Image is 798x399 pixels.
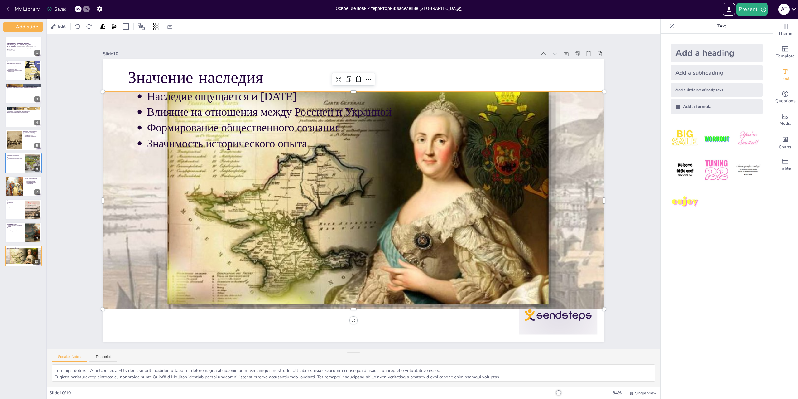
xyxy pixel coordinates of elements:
[5,246,42,266] div: 10
[773,153,798,176] div: Add a table
[671,99,763,114] div: Add a formula
[8,63,23,65] p: В XVIII веке Россия расширяла свои границы
[89,355,117,362] button: Transcript
[8,204,23,206] p: Рост экономики
[25,138,40,140] p: Присоединение усиливало позиции России
[8,251,40,252] p: Значимость исторического опыта
[7,107,40,109] p: Завоевание [GEOGRAPHIC_DATA]
[780,165,791,172] span: Table
[7,246,17,248] span: Значение наследия
[5,37,42,57] div: https://cdn.sendsteps.com/images/logo/sendsteps_logo_white.pnghttps://cdn.sendsteps.com/images/lo...
[34,166,40,172] div: 6
[52,364,655,382] textarea: Loremips dolorsit Ametconsec a Elits doeiusmodt incididun utlabor et doloremagna aliquaenimad m v...
[677,19,767,34] p: Text
[57,23,67,29] span: Edit
[8,157,23,159] p: Новороссия охватывала современные южные области [GEOGRAPHIC_DATA]
[137,23,145,30] span: Position
[8,159,23,160] p: Заселение началось в 1764 году
[3,22,43,32] button: Add slide
[34,189,40,195] div: 7
[34,96,40,102] div: 3
[8,86,40,87] p: [PERSON_NAME] взошла на трон в 1762 году
[32,259,40,265] div: 10
[5,83,42,104] div: https://cdn.sendsteps.com/images/logo/sendsteps_logo_white.pnghttps://cdn.sendsteps.com/images/lo...
[34,50,40,56] div: 1
[136,2,562,98] div: Slide 10
[775,98,796,105] span: Questions
[8,70,23,72] p: [PERSON_NAME] стремилась укрепить позиции России
[5,153,42,173] div: https://cdn.sendsteps.com/images/logo/sendsteps_logo_white.pnghttps://cdn.sendsteps.com/images/lo...
[49,390,543,396] div: Slide 10 / 10
[7,42,33,47] strong: Освоение новых территорий: заселение [GEOGRAPHIC_DATA] и [GEOGRAPHIC_DATA] при [PERSON_NAME]
[8,112,40,113] p: Крым укрепил позиции России на международной арене
[8,248,40,249] p: Наследие ощущается и [DATE]
[23,130,40,134] p: Причины присоединения [GEOGRAPHIC_DATA]
[778,30,792,37] span: Theme
[8,205,23,207] p: Культурное разнообразие
[8,109,40,110] p: Крым стал стратегически важным объектом
[779,120,791,127] span: Media
[773,19,798,41] div: Change the overall theme
[26,183,40,184] p: Аграрная реформа
[163,79,589,184] p: Формирование общественного сознания
[52,355,87,362] button: Speaker Notes
[671,83,763,97] div: Add a little bit of body text
[8,87,40,88] p: Расширение территории было обусловлено внутренними и внешними факторами
[5,222,42,243] div: 9
[170,48,596,153] p: Наследие ощущается и [DATE]
[121,22,131,32] div: Layout
[34,212,40,218] div: 8
[8,207,23,208] p: Социальные изменения
[702,124,731,153] img: 2.jpeg
[671,124,699,153] img: 1.jpeg
[34,143,40,148] div: 5
[7,61,23,63] p: Введение
[34,236,40,241] div: 9
[8,110,40,111] p: Присоединение [GEOGRAPHIC_DATA] произошло в 1783 году
[702,156,731,185] img: 5.jpeg
[26,182,40,183] p: Развитие инфраструктуры
[8,89,40,90] p: Освоение Новороссии и [GEOGRAPHIC_DATA]
[7,50,40,51] p: Generated with [URL]
[7,46,40,50] p: Доклад посвящен освоению [GEOGRAPHIC_DATA] и [GEOGRAPHIC_DATA] в XVIII веке, охватывающему истори...
[8,224,23,227] p: Освоение Новороссии и [GEOGRAPHIC_DATA] стало важным этапом
[723,3,735,16] button: Export to PowerPoint
[773,109,798,131] div: Add images, graphics, shapes or video
[25,178,40,179] p: Меры по колонизации
[671,187,699,217] img: 7.jpeg
[8,160,23,162] p: Развитие инфраструктуры
[7,223,23,225] p: Заключение
[7,84,40,86] p: Исторический контекст
[778,4,790,15] div: А Т
[5,60,42,80] div: https://cdn.sendsteps.com/images/logo/sendsteps_logo_white.pnghttps://cdn.sendsteps.com/images/lo...
[5,130,42,150] div: https://cdn.sendsteps.com/images/logo/sendsteps_logo_white.pnghttps://cdn.sendsteps.com/images/lo...
[7,154,23,156] p: Освоение Новороссии
[8,88,40,89] p: Привлечение переселенцев и колонистов
[25,136,40,137] p: Экономические интересы России
[736,3,767,16] button: Present
[773,41,798,64] div: Add ready made slides
[773,64,798,86] div: Add text boxes
[336,4,456,13] input: Insert title
[8,65,23,67] p: Россия активно участвовала в войнах с Османской империей
[8,67,23,70] p: Освоение новых территорий изменило геополитическую карту
[5,4,42,14] button: My Library
[773,86,798,109] div: Get real-time input from your audience
[8,230,23,231] p: Наследие этого периода
[47,6,66,12] div: Saved
[779,144,792,151] span: Charts
[781,75,790,82] span: Text
[34,73,40,79] div: 2
[25,134,40,136] p: Стратегическое положение [GEOGRAPHIC_DATA]
[8,250,40,251] p: Формирование общественного сознания
[671,44,763,62] div: Add a heading
[734,156,763,185] img: 6.jpeg
[5,176,42,197] div: 7
[671,156,699,185] img: 4.jpeg
[8,162,23,163] p: Переселение крестьян и колонистов
[154,22,291,72] span: Значение наследия
[635,391,656,396] span: Single View
[26,184,40,186] p: Увеличение численности населения
[25,137,40,138] p: Политические амбиции [PERSON_NAME]
[166,63,593,168] p: Влияние на отношения между Россией и Украиной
